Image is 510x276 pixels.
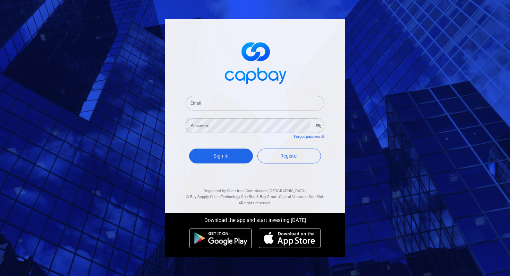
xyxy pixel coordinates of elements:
keeper-lock: Open Keeper Popup [312,99,320,107]
span: Bay Smart Capital Ventures Sdn Bhd. [260,195,324,199]
img: ios [259,228,321,248]
img: logo [220,36,290,88]
div: Download the app and start investing [DATE] [160,213,350,225]
button: Sign In [189,149,253,163]
a: Forgot password? [294,134,324,139]
span: Register [280,153,298,159]
a: Register [257,149,321,163]
div: Regulated by Securities Commission [GEOGRAPHIC_DATA]. & All rights reserved. [186,181,324,206]
img: android [189,228,252,248]
span: © Bay Supply Chain Technology Sdn Bhd [186,195,255,199]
